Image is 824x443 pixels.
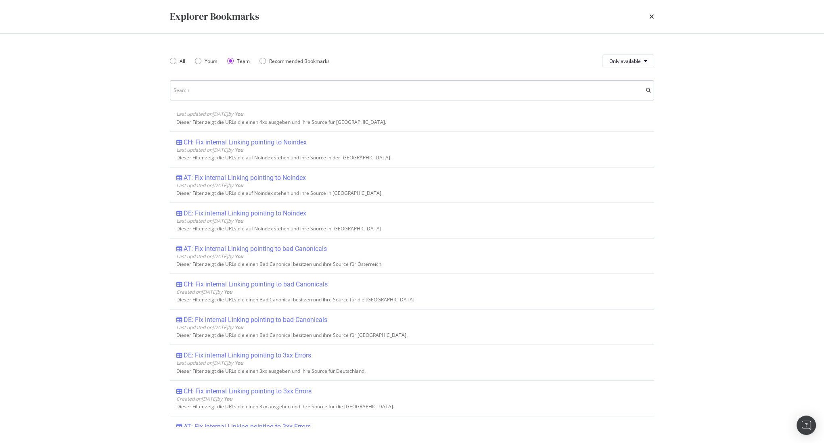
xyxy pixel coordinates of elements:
[649,10,654,23] div: times
[170,80,654,100] input: Search
[184,351,311,359] div: DE: Fix internal Linking pointing to 3xx Errors
[180,58,185,65] div: All
[237,58,250,65] div: Team
[184,280,328,288] div: CH: Fix internal Linking pointing to bad Canonicals
[176,119,648,125] div: Dieser Filter zeigt die URLs die einen 4xx ausgeben und ihre Source für [GEOGRAPHIC_DATA].
[269,58,330,65] div: Recommended Bookmarks
[797,416,816,435] div: Open Intercom Messenger
[176,146,243,153] span: Last updated on [DATE] by
[176,395,232,402] span: Created on [DATE] by
[234,253,243,260] b: You
[602,54,654,67] button: Only available
[205,58,218,65] div: Yours
[176,190,648,196] div: Dieser Filter zeigt die URLs die auf Noindex stehen und ihre Source in [GEOGRAPHIC_DATA].
[176,288,232,295] span: Created on [DATE] by
[176,253,243,260] span: Last updated on [DATE] by
[176,226,648,232] div: Dieser Filter zeigt die URLs die auf Noindex stehen und ihre Source in [GEOGRAPHIC_DATA].
[176,332,648,338] div: Dieser Filter zeigt die URLs die einen Bad Canonical besitzen und ihre Source für [GEOGRAPHIC_DATA].
[184,209,306,217] div: DE: Fix internal Linking pointing to Noindex
[184,387,312,395] div: CH: Fix internal Linking pointing to 3xx Errors
[184,423,311,431] div: AT: Fix internal Linking pointing to 3xx Errors
[195,58,218,65] div: Yours
[176,261,648,267] div: Dieser Filter zeigt die URLs die einen Bad Canonical besitzen und ihre Source für Österreich.
[234,182,243,189] b: You
[176,182,243,189] span: Last updated on [DATE] by
[234,217,243,224] b: You
[184,138,307,146] div: CH: Fix internal Linking pointing to Noindex
[176,368,648,374] div: Dieser Filter zeigt die URLs die einen 3xx ausgeben und ihre Source für Deutschland.
[259,58,330,65] div: Recommended Bookmarks
[184,174,306,182] div: AT: Fix internal Linking pointing to Noindex
[224,395,232,402] b: You
[176,359,243,366] span: Last updated on [DATE] by
[609,58,641,65] span: Only available
[224,288,232,295] b: You
[176,297,648,303] div: Dieser Filter zeigt die URLs die einen Bad Canonical besitzen und ihre Source für die [GEOGRAPHIC...
[184,316,327,324] div: DE: Fix internal Linking pointing to bad Canonicals
[234,146,243,153] b: You
[234,111,243,117] b: You
[227,58,250,65] div: Team
[234,359,243,366] b: You
[176,404,648,410] div: Dieser Filter zeigt die URLs die einen 3xx ausgeben und ihre Source für die [GEOGRAPHIC_DATA].
[184,245,327,253] div: AT: Fix internal Linking pointing to bad Canonicals
[176,111,243,117] span: Last updated on [DATE] by
[176,217,243,224] span: Last updated on [DATE] by
[176,324,243,331] span: Last updated on [DATE] by
[234,324,243,331] b: You
[176,155,648,161] div: Dieser Filter zeigt die URLs die auf Noindex stehen und ihre Source in der [GEOGRAPHIC_DATA].
[170,10,259,23] div: Explorer Bookmarks
[170,58,185,65] div: All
